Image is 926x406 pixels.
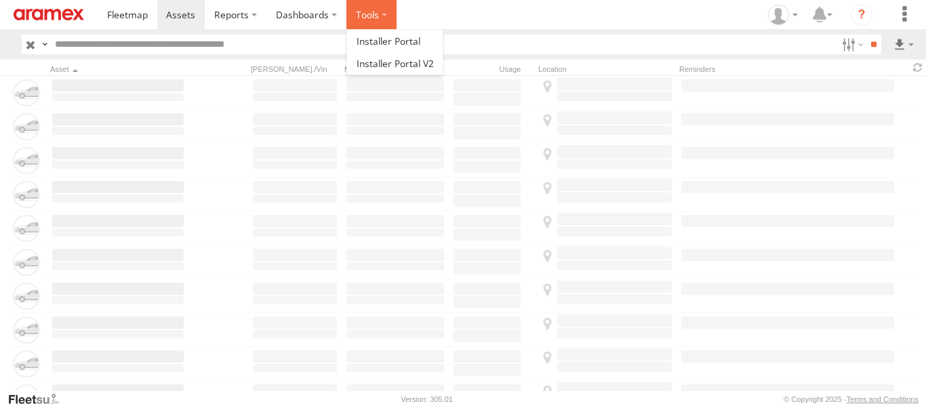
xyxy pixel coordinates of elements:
[251,64,339,74] div: [PERSON_NAME]./Vin
[837,35,866,54] label: Search Filter Options
[851,4,872,26] i: ?
[39,35,50,54] label: Search Query
[847,395,919,403] a: Terms and Conditions
[451,64,533,74] div: Usage
[401,395,453,403] div: Version: 305.01
[910,61,926,74] span: Refresh
[344,64,446,74] div: Model/Make
[679,64,800,74] div: Reminders
[763,5,803,25] div: Mazen Siblini
[784,395,919,403] div: © Copyright 2025 -
[14,9,84,20] img: aramex-logo.svg
[50,64,186,74] div: Click to Sort
[538,64,674,74] div: Location
[7,392,70,406] a: Visit our Website
[892,35,915,54] label: Export results as...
